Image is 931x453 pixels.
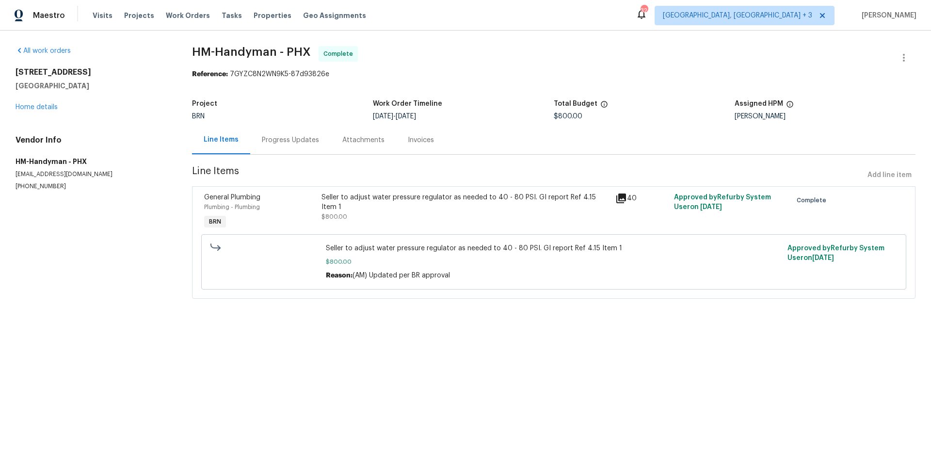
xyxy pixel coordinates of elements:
[554,100,597,107] h5: Total Budget
[192,46,311,58] span: HM-Handyman - PHX
[192,71,228,78] b: Reference:
[303,11,366,20] span: Geo Assignments
[192,113,205,120] span: BRN
[321,193,610,212] div: Seller to adjust water pressure regulator as needed to 40 - 80 PSI. GI report Ref 4.15 Item 1
[353,272,450,279] span: (AM) Updated per BR approval
[797,195,830,205] span: Complete
[554,113,582,120] span: $800.00
[124,11,154,20] span: Projects
[787,245,884,261] span: Approved by Refurby System User on
[16,48,71,54] a: All work orders
[16,157,169,166] h5: HM-Handyman - PHX
[373,113,393,120] span: [DATE]
[93,11,112,20] span: Visits
[16,170,169,178] p: [EMAIL_ADDRESS][DOMAIN_NAME]
[408,135,434,145] div: Invoices
[373,100,442,107] h5: Work Order Timeline
[33,11,65,20] span: Maestro
[786,100,794,113] span: The hpm assigned to this work order.
[16,81,169,91] h5: [GEOGRAPHIC_DATA]
[166,11,210,20] span: Work Orders
[858,11,916,20] span: [PERSON_NAME]
[663,11,812,20] span: [GEOGRAPHIC_DATA], [GEOGRAPHIC_DATA] + 3
[205,217,225,226] span: BRN
[204,135,239,145] div: Line Items
[326,243,782,253] span: Seller to adjust water pressure regulator as needed to 40 - 80 PSI. GI report Ref 4.15 Item 1
[16,104,58,111] a: Home details
[254,11,291,20] span: Properties
[373,113,416,120] span: -
[812,255,834,261] span: [DATE]
[321,214,347,220] span: $800.00
[615,193,668,204] div: 40
[204,194,260,201] span: General Plumbing
[735,100,783,107] h5: Assigned HPM
[192,69,915,79] div: 7GYZC8N2WN9K5-87d93826e
[600,100,608,113] span: The total cost of line items that have been proposed by Opendoor. This sum includes line items th...
[735,113,915,120] div: [PERSON_NAME]
[700,204,722,210] span: [DATE]
[342,135,385,145] div: Attachments
[222,12,242,19] span: Tasks
[192,166,864,184] span: Line Items
[16,135,169,145] h4: Vendor Info
[326,272,353,279] span: Reason:
[204,204,260,210] span: Plumbing - Plumbing
[16,67,169,77] h2: [STREET_ADDRESS]
[16,182,169,191] p: [PHONE_NUMBER]
[674,194,771,210] span: Approved by Refurby System User on
[396,113,416,120] span: [DATE]
[262,135,319,145] div: Progress Updates
[192,100,217,107] h5: Project
[326,257,782,267] span: $800.00
[641,6,647,16] div: 32
[323,49,357,59] span: Complete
